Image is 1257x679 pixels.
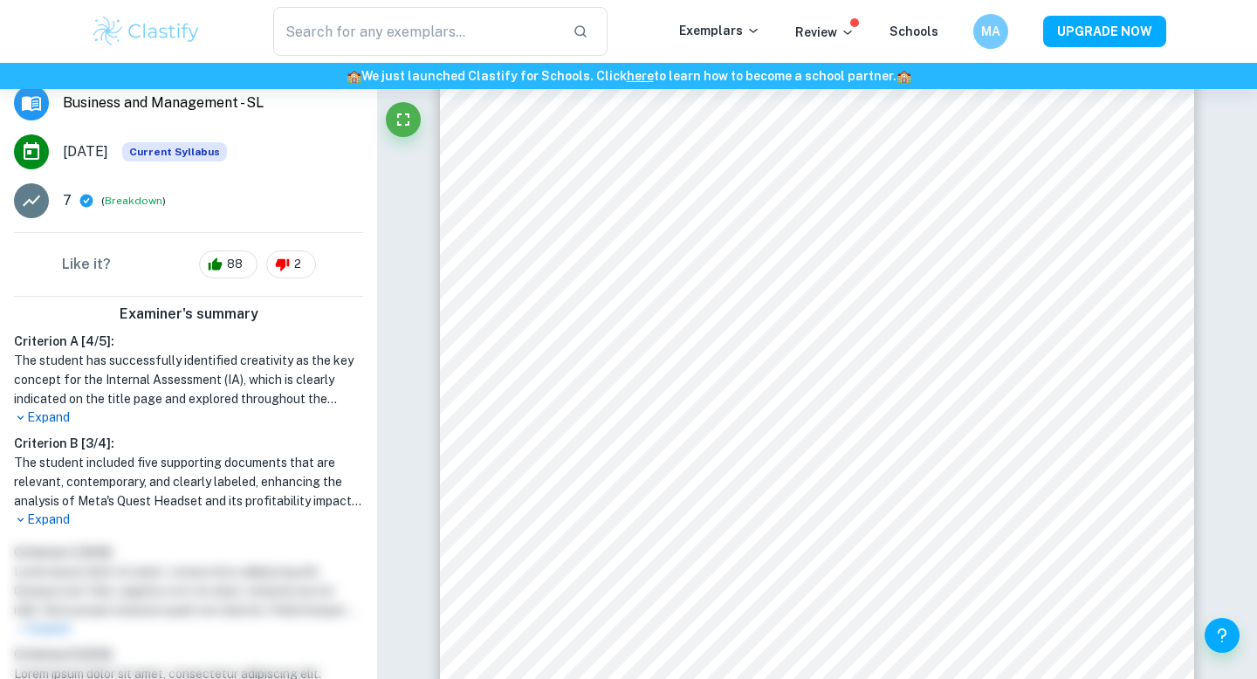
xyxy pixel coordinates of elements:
h6: Criterion A [ 4 / 5 ]: [14,332,363,351]
button: Breakdown [105,193,162,209]
span: 🏫 [347,69,361,83]
input: Search for any exemplars... [273,7,559,56]
h6: Examiner's summary [7,304,370,325]
h6: We just launched Clastify for Schools. Click to learn how to become a school partner. [3,66,1254,86]
h6: Criterion B [ 3 / 4 ]: [14,434,363,453]
p: Expand [14,511,363,529]
a: Schools [890,24,938,38]
span: Current Syllabus [122,142,227,161]
p: 7 [63,190,72,211]
h1: The student included five supporting documents that are relevant, contemporary, and clearly label... [14,453,363,511]
span: 🏫 [896,69,911,83]
div: 88 [199,250,258,278]
button: MA [973,14,1008,49]
button: UPGRADE NOW [1043,16,1166,47]
p: Exemplars [679,21,760,40]
div: 2 [266,250,316,278]
button: Help and Feedback [1205,618,1240,653]
img: Clastify logo [91,14,202,49]
h6: Like it? [62,254,111,275]
span: 88 [217,256,252,273]
span: ( ) [101,193,166,209]
span: Business and Management - SL [63,93,363,113]
span: [DATE] [63,141,108,162]
h1: The student has successfully identified creativity as the key concept for the Internal Assessment... [14,351,363,408]
a: here [627,69,654,83]
span: 2 [285,256,311,273]
p: Expand [14,408,363,427]
div: This exemplar is based on the current syllabus. Feel free to refer to it for inspiration/ideas wh... [122,142,227,161]
p: Review [795,23,855,42]
button: Fullscreen [386,102,421,137]
h6: MA [981,22,1001,41]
